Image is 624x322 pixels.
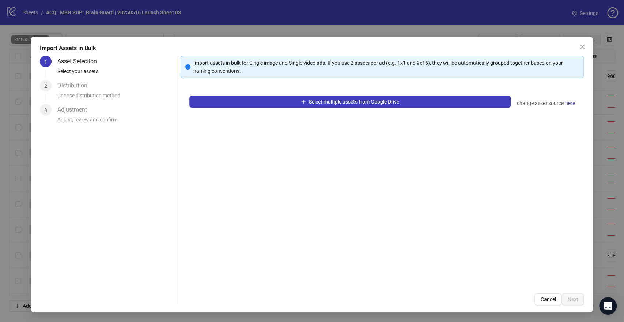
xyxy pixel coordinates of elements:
div: change asset source [517,99,575,108]
span: here [565,99,575,107]
div: Import Assets in Bulk [40,44,584,53]
div: Distribution [57,80,93,91]
a: here [565,99,575,108]
span: close [580,44,586,50]
div: Import assets in bulk for Single image and Single video ads. If you use 2 assets per ad (e.g. 1x1... [193,59,579,75]
button: Next [562,293,584,305]
span: 3 [44,107,47,113]
button: Cancel [535,293,562,305]
button: Close [577,41,589,53]
button: Select multiple assets from Google Drive [189,96,511,108]
span: plus [301,99,306,104]
div: Select your assets [57,67,174,80]
div: Choose distribution method [57,91,174,104]
span: 2 [44,83,47,89]
span: info-circle [185,64,190,70]
div: Open Intercom Messenger [599,297,617,315]
span: Cancel [541,296,556,302]
div: Adjustment [57,104,93,116]
div: Asset Selection [57,56,103,67]
span: Select multiple assets from Google Drive [309,99,399,105]
div: Adjust, review and confirm [57,116,174,128]
span: 1 [44,59,47,65]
